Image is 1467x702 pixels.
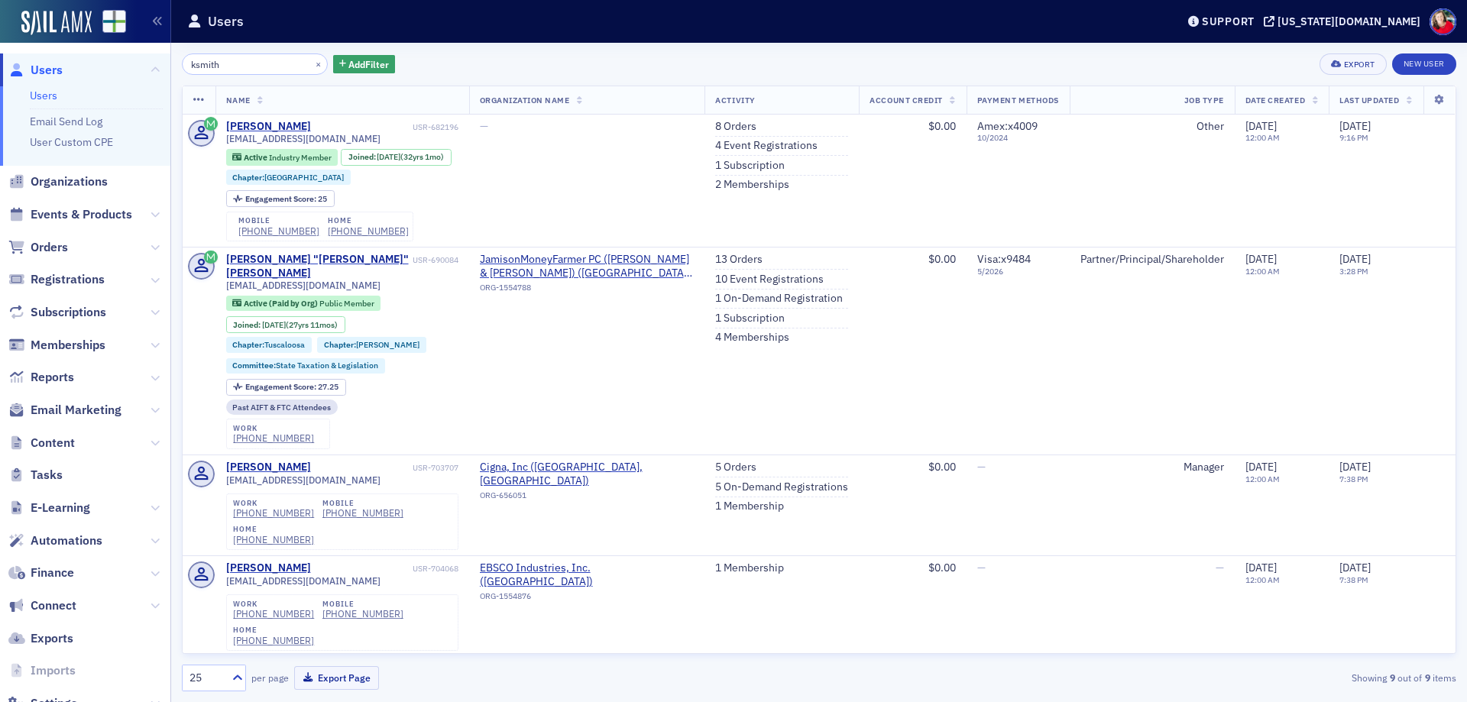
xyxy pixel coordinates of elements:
[8,565,74,581] a: Finance
[715,273,824,286] a: 10 Event Registrations
[8,467,63,484] a: Tasks
[322,608,403,620] a: [PHONE_NUMBER]
[226,253,410,280] div: [PERSON_NAME] "[PERSON_NAME]" [PERSON_NAME]
[226,358,386,374] div: Committee:
[1339,252,1371,266] span: [DATE]
[233,432,314,444] a: [PHONE_NUMBER]
[1080,253,1224,267] div: Partner/Principal/Shareholder
[238,225,319,237] a: [PHONE_NUMBER]
[8,337,105,354] a: Memberships
[328,225,409,237] div: [PHONE_NUMBER]
[1278,15,1420,28] div: [US_STATE][DOMAIN_NAME]
[232,360,276,370] span: Committee :
[480,490,695,506] div: ORG-656051
[1245,266,1280,277] time: 12:00 AM
[870,95,942,105] span: Account Credit
[480,461,695,487] span: Cigna, Inc (Birmingham, AL)
[348,57,389,71] span: Add Filter
[233,635,314,646] a: [PHONE_NUMBER]
[233,507,314,519] div: [PHONE_NUMBER]
[31,62,63,79] span: Users
[8,369,74,386] a: Reports
[1264,16,1426,27] button: [US_STATE][DOMAIN_NAME]
[977,133,1059,143] span: 10 / 2024
[1339,574,1368,585] time: 7:38 PM
[182,53,328,75] input: Search…
[324,340,419,350] a: Chapter:[PERSON_NAME]
[977,95,1059,105] span: Payment Methods
[413,255,458,265] div: USR-690084
[233,525,314,534] div: home
[226,296,381,311] div: Active (Paid by Org): Active (Paid by Org): Public Member
[480,119,488,133] span: —
[226,400,338,415] div: Past AIFT & FTC Attendees
[1245,119,1277,133] span: [DATE]
[233,600,314,609] div: work
[8,239,68,256] a: Orders
[977,561,986,574] span: —
[92,10,126,36] a: View Homepage
[715,312,785,325] a: 1 Subscription
[232,340,305,350] a: Chapter:Tuscaloosa
[1245,561,1277,574] span: [DATE]
[480,283,695,298] div: ORG-1554788
[245,383,338,391] div: 27.25
[928,252,956,266] span: $0.00
[715,178,789,192] a: 2 Memberships
[226,170,351,185] div: Chapter:
[341,149,452,166] div: Joined: 1993-07-19 00:00:00
[348,152,377,162] span: Joined :
[102,10,126,34] img: SailAMX
[21,11,92,35] img: SailAMX
[928,460,956,474] span: $0.00
[244,152,269,163] span: Active
[233,534,314,545] div: [PHONE_NUMBER]
[226,561,311,575] div: [PERSON_NAME]
[232,298,374,308] a: Active (Paid by Org) Public Member
[480,253,695,280] a: JamisonMoneyFarmer PC ([PERSON_NAME] & [PERSON_NAME]) ([GEOGRAPHIC_DATA], [GEOGRAPHIC_DATA])
[245,193,318,204] span: Engagement Score :
[322,507,403,519] a: [PHONE_NUMBER]
[1245,460,1277,474] span: [DATE]
[1184,95,1224,105] span: Job Type
[977,252,1031,266] span: Visa : x9484
[233,626,314,635] div: home
[1202,15,1255,28] div: Support
[480,95,570,105] span: Organization Name
[1344,60,1375,69] div: Export
[333,55,396,74] button: AddFilter
[244,298,319,309] span: Active (Paid by Org)
[31,435,75,451] span: Content
[715,500,784,513] a: 1 Membership
[226,379,346,396] div: Engagement Score: 27.25
[31,467,63,484] span: Tasks
[977,267,1059,277] span: 5 / 2026
[1392,53,1456,75] a: New User
[1422,671,1433,684] strong: 9
[189,670,223,686] div: 25
[31,565,74,581] span: Finance
[226,316,345,333] div: Joined: 1997-09-17 00:00:00
[715,120,756,134] a: 8 Orders
[31,532,102,549] span: Automations
[30,115,102,128] a: Email Send Log
[31,271,105,288] span: Registrations
[233,499,314,508] div: work
[245,381,318,392] span: Engagement Score :
[324,339,356,350] span: Chapter :
[715,139,818,153] a: 4 Event Registrations
[226,120,311,134] a: [PERSON_NAME]
[322,499,403,508] div: mobile
[480,561,695,588] span: EBSCO Industries, Inc. (Birmingham)
[313,122,458,132] div: USR-682196
[232,339,264,350] span: Chapter :
[328,216,409,225] div: home
[30,135,113,149] a: User Custom CPE
[928,119,956,133] span: $0.00
[8,597,76,614] a: Connect
[715,253,763,267] a: 13 Orders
